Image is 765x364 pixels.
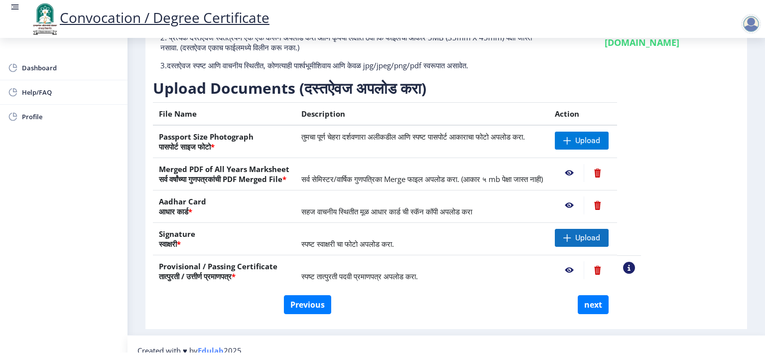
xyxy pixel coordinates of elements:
[153,125,295,158] th: Passport Size Photograph पासपोर्ट साइज फोटो
[153,255,295,288] th: Provisional / Passing Certificate तात्पुरती / उत्तीर्ण प्रमाणपत्र
[575,233,600,243] span: Upload
[578,295,609,314] button: next
[160,32,536,52] p: 2. प्रत्येक दस्तऐवज स्वतंत्रपणे एक एक करून अपलोड करा आणि कृपया लक्षात ठेवा कि फाइलचा आकार 5MB (35...
[22,86,120,98] span: Help/FAQ
[153,158,295,190] th: Merged PDF of All Years Marksheet सर्व वर्षांच्या गुणपत्रकांची PDF Merged File
[623,262,635,274] nb-action: View Sample PDC
[301,174,543,184] span: सर्व सेमिस्टर/वार्षिक गुणपत्रिका Merge फाइल अपलोड करा. (आकार ५ mb पेक्षा जास्त नाही)
[301,239,394,249] span: स्पष्ट स्वाक्षरी चा फोटो अपलोड करा.
[295,103,549,126] th: Description
[153,190,295,223] th: Aadhar Card आधार कार्ड
[153,223,295,255] th: Signature स्वाक्षरी
[30,8,269,27] a: Convocation / Degree Certificate
[301,271,418,281] span: स्पष्ट तात्पुरती पदवी प्रमाणपत्र अपलोड करा.
[137,346,242,356] span: Created with ♥ by 2025
[22,111,120,123] span: Profile
[153,78,641,98] h3: Upload Documents (दस्तऐवज अपलोड करा)
[555,164,584,182] nb-action: View File
[584,196,611,214] nb-action: Delete File
[284,295,331,314] button: Previous
[301,206,472,216] span: सहज वाचनीय स्थितीत मूळ आधार कार्ड ची स्कॅन कॉपी अपलोड करा
[22,62,120,74] span: Dashboard
[153,103,295,126] th: File Name
[160,60,536,70] p: 3.दस्तऐवज स्पष्ट आणि वाचनीय स्थितीत, कोणत्याही पार्श्वभूमीशिवाय आणि केवळ jpg/jpeg/png/pdf स्वरूपा...
[198,346,224,356] a: Edulab
[555,196,584,214] nb-action: View File
[549,103,617,126] th: Action
[30,2,60,36] img: logo
[555,261,584,279] nb-action: View File
[295,125,549,158] td: तुमचा पूर्ण चेहरा दर्शवणारा अलीकडील आणि स्पष्ट पासपोर्ट आकाराचा फोटो अपलोड करा.
[584,164,611,182] nb-action: Delete File
[575,136,600,146] span: Upload
[584,261,611,279] nb-action: Delete File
